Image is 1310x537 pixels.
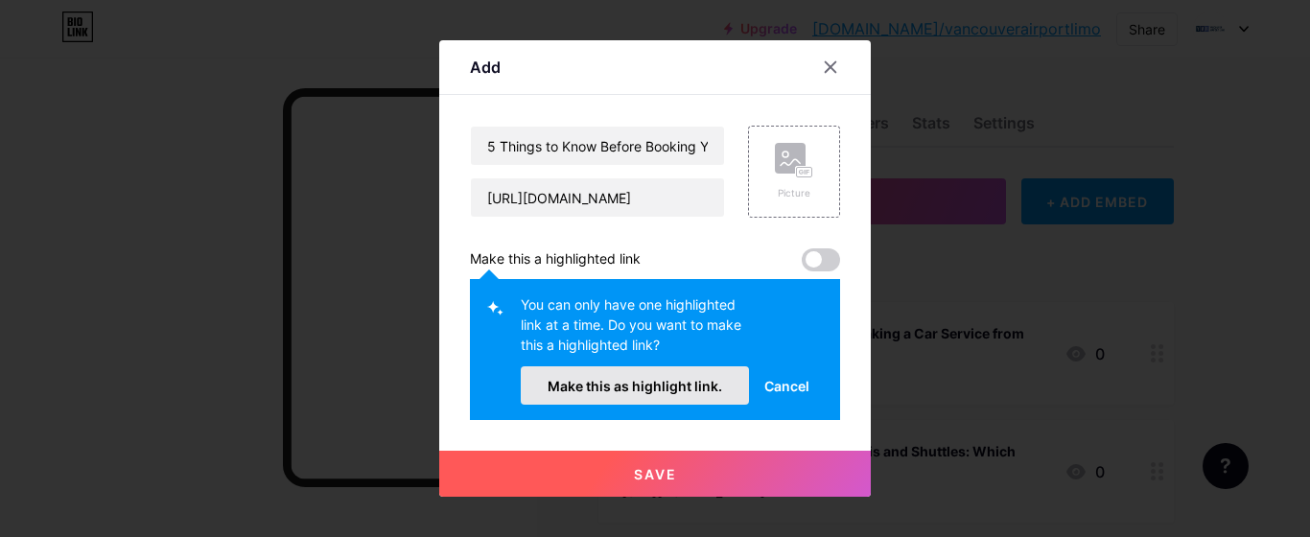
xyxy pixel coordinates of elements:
button: Cancel [749,366,825,405]
span: Make this as highlight link. [548,378,722,394]
div: Make this a highlighted link [470,248,641,271]
input: URL [471,178,724,217]
button: Make this as highlight link. [521,366,749,405]
span: Cancel [764,376,809,396]
input: Title [471,127,724,165]
span: Save [634,466,677,482]
div: You can only have one highlighted link at a time. Do you want to make this a highlighted link? [521,294,749,366]
div: Add [470,56,501,79]
button: Save [439,451,871,497]
div: Picture [775,186,813,200]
